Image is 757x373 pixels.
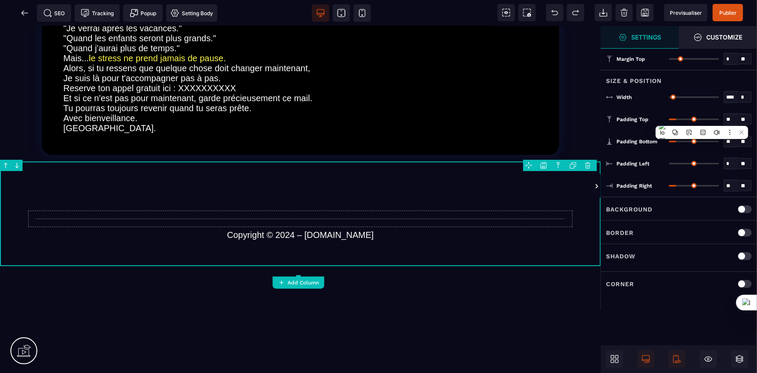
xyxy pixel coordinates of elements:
[81,9,114,17] span: Tracking
[616,138,657,145] span: Padding Bottom
[130,9,157,17] span: Popup
[616,160,649,167] span: Padding Left
[606,204,652,215] p: Background
[616,116,649,123] span: Padding Top
[707,34,743,40] strong: Customize
[637,350,655,368] span: Desktop Only
[601,70,757,86] div: Size & Position
[498,4,515,21] span: View components
[43,9,65,17] span: SEO
[7,202,594,216] text: Copyright © 2024 – [DOMAIN_NAME]
[664,4,708,21] span: Preview
[731,350,748,368] span: Open Layers
[700,350,717,368] span: Hide/Show Block
[670,10,702,16] span: Previsualiser
[273,277,324,289] button: Add Column
[288,280,319,286] strong: Add Column
[616,94,632,101] span: Width
[601,26,679,49] span: Settings
[606,228,634,238] p: Border
[616,56,645,63] span: Margin Top
[679,26,757,49] span: Open Style Manager
[632,34,662,40] strong: Settings
[606,279,634,289] p: Corner
[669,350,686,368] span: Mobile Only
[616,182,652,189] span: Padding Right
[170,9,213,17] span: Setting Body
[719,10,737,16] span: Publier
[518,4,536,21] span: Screenshot
[606,251,636,261] p: Shadow
[606,350,623,368] span: Open Blocks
